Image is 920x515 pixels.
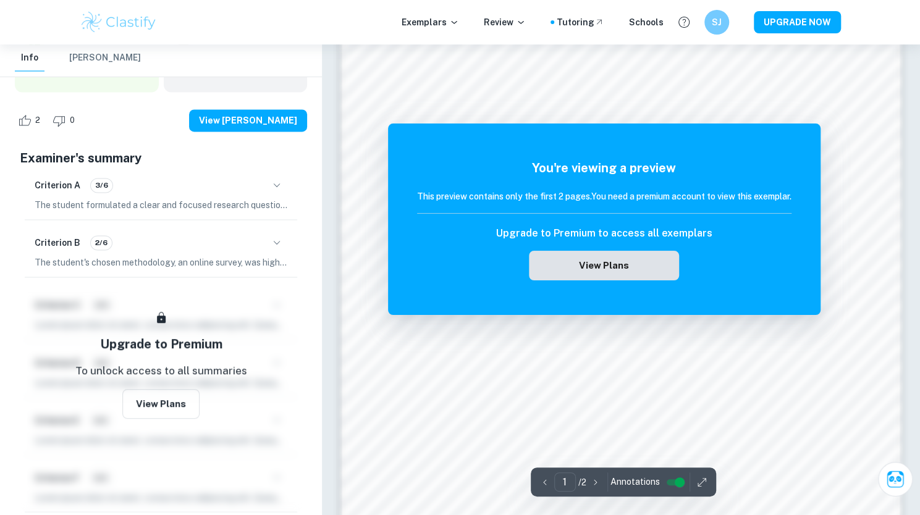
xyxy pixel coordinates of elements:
[28,114,47,127] span: 2
[35,256,287,269] p: The student's chosen methodology, an online survey, was highly relevant to the research question,...
[15,111,47,130] div: Like
[91,237,112,248] span: 2/6
[189,109,307,132] button: View [PERSON_NAME]
[496,226,712,241] h6: Upgrade to Premium to access all exemplars
[402,15,459,29] p: Exemplars
[35,198,287,212] p: The student formulated a clear and focused research question, narrowing the investigation to youn...
[417,190,791,203] h6: This preview contains only the first 2 pages. You need a premium account to view this exemplar.
[709,15,724,29] h6: SJ
[35,236,80,249] h6: Criterion B
[529,251,678,280] button: View Plans
[704,10,729,35] button: SJ
[80,10,158,35] img: Clastify logo
[35,178,80,192] h6: Criterion A
[91,180,112,191] span: 3/6
[63,114,82,127] span: 0
[75,363,247,379] p: To unlock access to all summaries
[49,111,82,130] div: Dislike
[754,11,841,33] button: UPGRADE NOW
[673,12,694,33] button: Help and Feedback
[878,462,913,496] button: Ask Clai
[578,475,586,489] p: / 2
[100,335,222,353] h5: Upgrade to Premium
[15,44,44,72] button: Info
[610,475,660,488] span: Annotations
[629,15,664,29] a: Schools
[417,159,791,177] h5: You're viewing a preview
[122,389,200,419] button: View Plans
[69,44,141,72] button: [PERSON_NAME]
[484,15,526,29] p: Review
[557,15,604,29] a: Tutoring
[20,149,302,167] h5: Examiner's summary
